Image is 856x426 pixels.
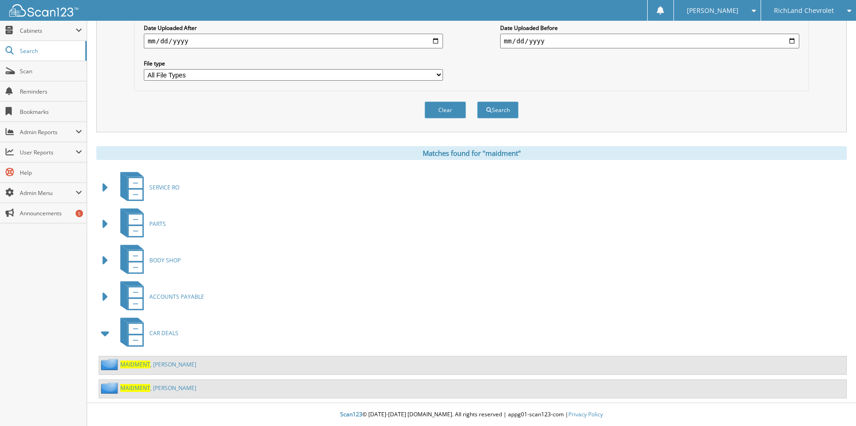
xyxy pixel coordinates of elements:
[120,361,150,368] span: MAIDMENT
[149,183,179,191] span: SERVICE RO
[20,67,82,75] span: Scan
[115,315,178,351] a: CAR DEALS
[20,47,81,55] span: Search
[20,128,76,136] span: Admin Reports
[20,88,82,95] span: Reminders
[149,256,181,264] span: BODY SHOP
[144,24,443,32] label: Date Uploaded After
[96,146,847,160] div: Matches found for "maidment"
[144,34,443,48] input: start
[115,206,166,242] a: PARTS
[101,382,120,394] img: folder2.png
[20,148,76,156] span: User Reports
[115,169,179,206] a: SERVICE RO
[101,359,120,370] img: folder2.png
[810,382,856,426] iframe: Chat Widget
[144,59,443,67] label: File type
[149,329,178,337] span: CAR DEALS
[120,384,196,392] a: MAIDMENT, [PERSON_NAME]
[9,4,78,17] img: scan123-logo-white.svg
[500,34,799,48] input: end
[115,242,181,278] a: BODY SHOP
[20,27,76,35] span: Cabinets
[115,278,204,315] a: ACCOUNTS PAYABLE
[687,8,738,13] span: [PERSON_NAME]
[340,410,362,418] span: Scan123
[87,403,856,426] div: © [DATE]-[DATE] [DOMAIN_NAME]. All rights reserved | appg01-scan123-com |
[20,209,82,217] span: Announcements
[425,101,466,118] button: Clear
[20,108,82,116] span: Bookmarks
[568,410,603,418] a: Privacy Policy
[120,384,150,392] span: MAIDMENT
[774,8,834,13] span: RichLand Chevrolet
[76,210,83,217] div: 5
[500,24,799,32] label: Date Uploaded Before
[120,361,196,368] a: MAIDMENT, [PERSON_NAME]
[20,189,76,197] span: Admin Menu
[20,169,82,177] span: Help
[149,220,166,228] span: PARTS
[149,293,204,301] span: ACCOUNTS PAYABLE
[477,101,519,118] button: Search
